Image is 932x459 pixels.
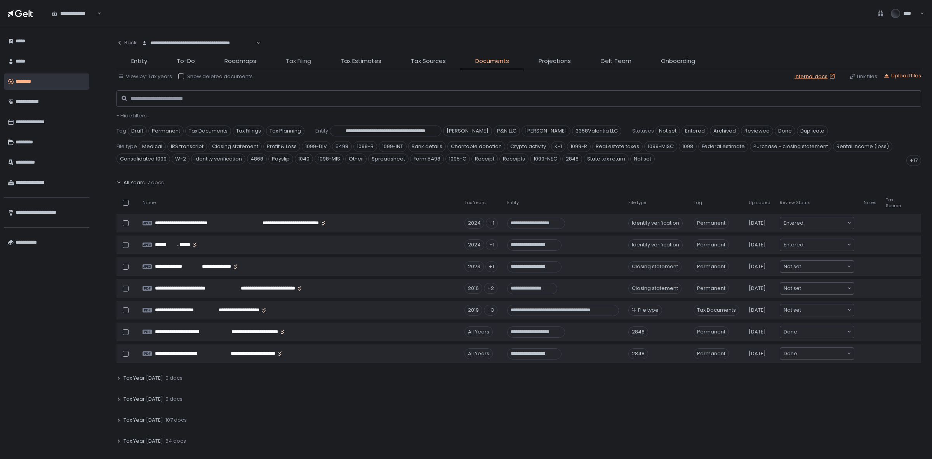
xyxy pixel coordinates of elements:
span: Not set [630,154,655,164]
span: To-Do [177,57,195,66]
span: Permanent [694,261,729,272]
div: Search for option [780,283,854,294]
span: Reviewed [741,126,773,136]
span: Permanent [694,239,729,250]
div: Search for option [780,304,854,316]
span: Profit & Loss [263,141,300,152]
span: Tax Source [886,197,907,209]
span: Tax Year [DATE] [123,396,163,403]
span: Entity [507,200,519,206]
span: 1098 [679,141,697,152]
input: Search for option [803,219,847,227]
div: +3 [484,305,497,316]
div: Closing statement [628,283,682,294]
span: [DATE] [749,220,766,227]
span: [PERSON_NAME] [522,126,570,136]
div: 2848 [628,348,648,359]
div: 2023 [464,261,484,272]
span: 1040 [295,154,313,164]
button: - Hide filters [116,112,147,119]
span: Tax Year [DATE] [123,375,163,382]
div: All Years [464,326,493,337]
span: Entered [682,126,708,136]
span: Tag [694,200,702,206]
span: Real estate taxes [592,141,643,152]
span: Tax Documents [185,126,231,136]
span: Tax Estimates [341,57,381,66]
div: Search for option [137,35,260,51]
span: IRS transcript [167,141,207,152]
input: Search for option [803,241,847,249]
div: Closing statement [628,261,682,272]
div: Back [116,39,137,46]
span: Done [784,328,797,336]
span: Bank details [408,141,446,152]
span: [PERSON_NAME] [443,126,492,136]
input: Search for option [801,263,847,271]
span: 107 docs [165,417,187,424]
span: Onboarding [661,57,695,66]
div: Search for option [47,5,101,21]
div: 2024 [464,239,484,250]
span: Done [775,126,795,136]
div: +1 [486,218,498,229]
div: +1 [486,239,498,250]
span: Payslip [268,154,293,164]
span: Roadmaps [224,57,256,66]
input: Search for option [801,284,847,292]
span: Charitable donation [447,141,505,152]
span: [DATE] [749,241,766,248]
div: 2016 [464,283,482,294]
span: Duplicate [797,126,828,136]
span: Other [345,154,367,164]
span: Spreadsheet [368,154,409,164]
div: View by: Tax years [118,73,172,80]
span: State tax return [584,154,629,164]
span: Entered [784,241,803,249]
span: 4868 [247,154,267,164]
span: Done [784,350,797,358]
span: Tax Filing [286,57,311,66]
a: Internal docs [795,73,837,80]
span: 1099-INT [379,141,407,152]
span: Permanent [694,326,729,337]
div: Search for option [780,239,854,251]
span: 5498 [332,141,352,152]
button: Back [116,35,137,51]
span: W-2 [172,154,190,164]
span: 1098-MIS [315,154,344,164]
span: Receipts [499,154,529,164]
span: 1099-B [353,141,377,152]
span: Gelt Team [600,57,631,66]
span: 1095-C [445,154,470,164]
span: File type [628,200,646,206]
span: Identity verification [191,154,245,164]
div: Search for option [780,326,854,338]
span: Rental income (loss) [833,141,892,152]
span: Draft [128,126,147,136]
span: Not set [784,306,801,314]
span: [DATE] [749,328,766,335]
span: Tax Sources [411,57,446,66]
span: Entity [131,57,147,66]
div: Search for option [780,261,854,272]
span: Consolidated 1099 [116,154,170,164]
span: Tax Year [DATE] [123,438,163,445]
div: Identity verification [628,218,683,229]
span: Tax Documents [694,305,739,316]
div: Link files [849,73,877,80]
div: All Years [464,348,493,359]
span: Not set [784,284,801,292]
div: Search for option [780,348,854,360]
span: 7 docs [147,179,164,186]
span: Projections [539,57,571,66]
span: Uploaded [749,200,770,206]
div: 2019 [464,305,482,316]
span: Tax Planning [266,126,304,136]
span: Archived [710,126,739,136]
div: +2 [484,283,497,294]
span: Statuses [632,127,654,134]
span: Federal estimate [698,141,748,152]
